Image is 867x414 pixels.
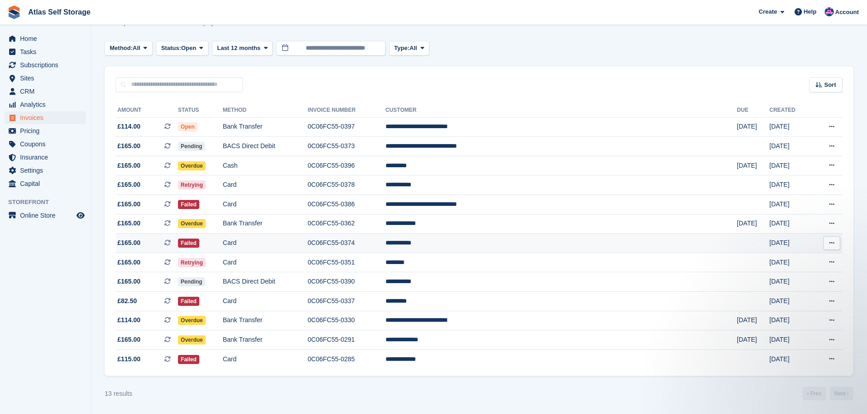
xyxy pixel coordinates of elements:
span: Open [178,122,198,131]
td: 0C06FC55-0374 [308,234,385,253]
a: Atlas Self Storage [25,5,94,20]
div: 13 results [105,389,132,399]
td: Bank Transfer [223,214,308,234]
span: £165.00 [117,161,141,170]
nav: Page [801,387,855,400]
td: [DATE] [770,311,812,330]
th: Customer [385,103,737,118]
td: Card [223,349,308,369]
a: menu [5,32,86,45]
a: menu [5,151,86,164]
td: Card [223,234,308,253]
td: 0C06FC55-0386 [308,195,385,214]
span: Last 12 months [217,44,260,53]
th: Due [737,103,769,118]
td: [DATE] [737,156,769,175]
button: Last 12 months [212,41,273,56]
span: Capital [20,177,75,190]
span: Subscriptions [20,59,75,71]
td: Bank Transfer [223,311,308,330]
span: £114.00 [117,122,141,131]
a: menu [5,125,86,137]
span: Tasks [20,45,75,58]
td: [DATE] [770,253,812,272]
td: [DATE] [770,214,812,234]
th: Amount [116,103,178,118]
a: menu [5,177,86,190]
td: [DATE] [737,311,769,330]
span: Type: [394,44,410,53]
th: Status [178,103,223,118]
td: 0C06FC55-0291 [308,330,385,350]
td: BACS Direct Debit [223,272,308,292]
span: £114.00 [117,315,141,325]
span: £165.00 [117,258,141,267]
td: 0C06FC55-0373 [308,137,385,156]
span: Sites [20,72,75,85]
span: Failed [178,297,199,306]
td: 0C06FC55-0390 [308,272,385,292]
th: Created [770,103,812,118]
span: Help [804,7,816,16]
td: [DATE] [770,156,812,175]
span: Failed [178,239,199,248]
td: 0C06FC55-0396 [308,156,385,175]
td: [DATE] [770,117,812,137]
a: menu [5,138,86,150]
td: [DATE] [737,330,769,350]
span: Retrying [178,180,206,190]
td: Card [223,292,308,311]
span: £165.00 [117,141,141,151]
td: 0C06FC55-0378 [308,175,385,195]
span: Account [835,8,859,17]
td: Cash [223,156,308,175]
td: [DATE] [770,175,812,195]
a: menu [5,85,86,98]
td: [DATE] [770,292,812,311]
td: [DATE] [737,117,769,137]
span: Retrying [178,258,206,267]
span: Failed [178,355,199,364]
span: Home [20,32,75,45]
a: menu [5,72,86,85]
td: [DATE] [770,195,812,214]
td: [DATE] [770,137,812,156]
span: Overdue [178,161,206,170]
td: Card [223,195,308,214]
span: CRM [20,85,75,98]
a: Next [830,387,853,400]
th: Method [223,103,308,118]
td: Bank Transfer [223,330,308,350]
td: [DATE] [770,272,812,292]
td: 0C06FC55-0351 [308,253,385,272]
a: menu [5,209,86,222]
span: All [133,44,141,53]
span: Overdue [178,316,206,325]
td: [DATE] [737,214,769,234]
button: Method: All [105,41,152,56]
button: Type: All [389,41,429,56]
td: Card [223,253,308,272]
td: 0C06FC55-0330 [308,311,385,330]
span: Status: [161,44,181,53]
span: £165.00 [117,335,141,344]
span: £115.00 [117,354,141,364]
a: menu [5,59,86,71]
td: BACS Direct Debit [223,137,308,156]
button: Status: Open [156,41,208,56]
td: 0C06FC55-0362 [308,214,385,234]
span: £82.50 [117,296,137,306]
span: £165.00 [117,219,141,228]
span: Invoices [20,111,75,124]
span: Online Store [20,209,75,222]
a: menu [5,45,86,58]
td: 0C06FC55-0397 [308,117,385,137]
a: menu [5,111,86,124]
td: 0C06FC55-0337 [308,292,385,311]
img: stora-icon-8386f47178a22dfd0bd8f6a31ec36ba5ce8667c1dd55bd0f319d3a0aa187defe.svg [7,5,21,19]
td: [DATE] [770,234,812,253]
span: Settings [20,164,75,177]
span: Method: [110,44,133,53]
a: Preview store [75,210,86,221]
span: Failed [178,200,199,209]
